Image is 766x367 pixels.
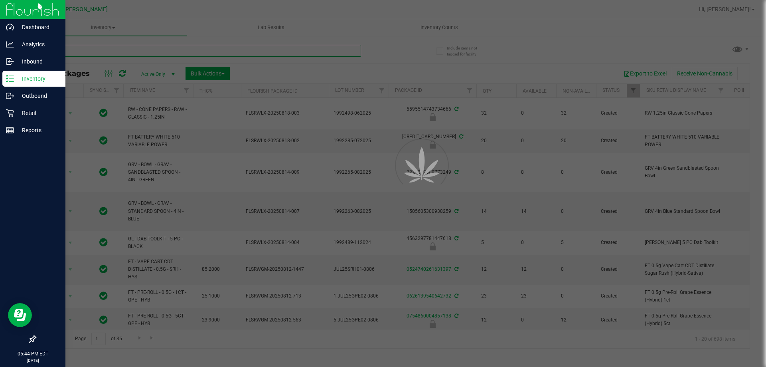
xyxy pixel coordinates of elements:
[14,22,62,32] p: Dashboard
[4,357,62,363] p: [DATE]
[14,108,62,118] p: Retail
[14,57,62,66] p: Inbound
[4,350,62,357] p: 05:44 PM EDT
[6,109,14,117] inline-svg: Retail
[6,126,14,134] inline-svg: Reports
[6,58,14,65] inline-svg: Inbound
[14,125,62,135] p: Reports
[6,23,14,31] inline-svg: Dashboard
[6,40,14,48] inline-svg: Analytics
[6,75,14,83] inline-svg: Inventory
[14,74,62,83] p: Inventory
[6,92,14,100] inline-svg: Outbound
[14,40,62,49] p: Analytics
[8,303,32,327] iframe: Resource center
[14,91,62,101] p: Outbound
